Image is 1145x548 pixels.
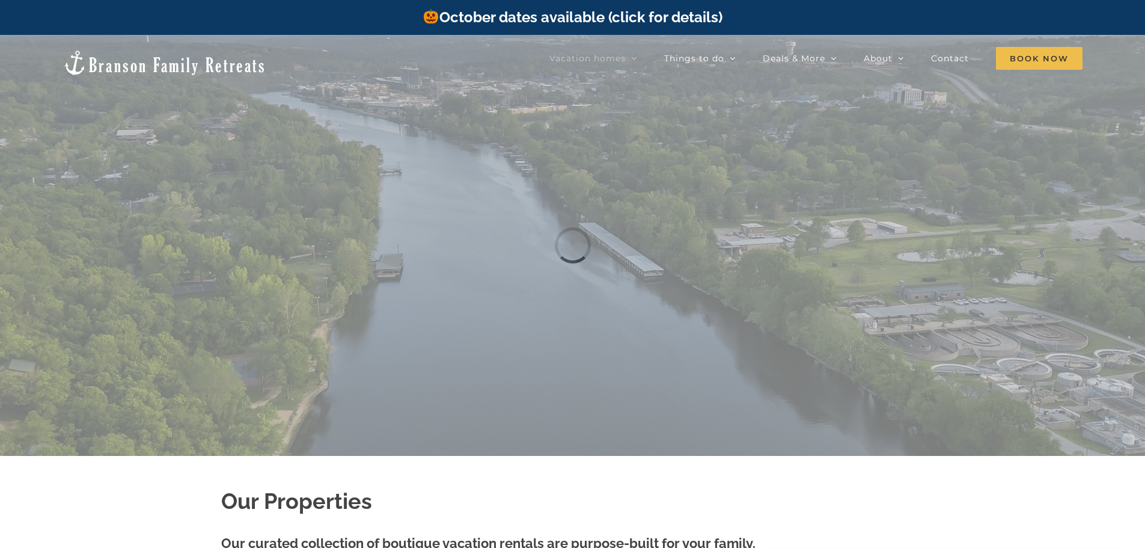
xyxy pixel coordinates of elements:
[63,49,266,76] img: Branson Family Retreats Logo
[549,54,626,63] span: Vacation homes
[763,54,825,63] span: Deals & More
[221,488,372,514] strong: Our Properties
[424,9,438,23] img: 🎃
[996,47,1082,70] span: Book Now
[549,46,637,70] a: Vacation homes
[664,46,736,70] a: Things to do
[931,46,969,70] a: Contact
[864,46,904,70] a: About
[763,46,837,70] a: Deals & More
[549,46,1082,70] nav: Main Menu
[931,54,969,63] span: Contact
[423,8,722,26] a: October dates available (click for details)
[664,54,724,63] span: Things to do
[996,46,1082,70] a: Book Now
[864,54,893,63] span: About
